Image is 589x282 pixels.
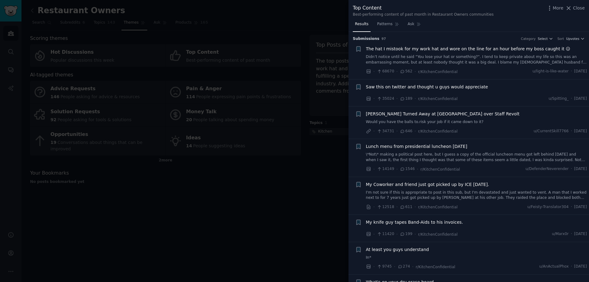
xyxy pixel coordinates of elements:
a: Lunch menu from presidential luncheon [DATE] [366,143,468,150]
span: · [412,264,413,270]
button: Upvotes [566,37,585,41]
span: · [396,95,398,102]
span: · [414,128,416,134]
span: · [396,68,398,75]
span: · [571,231,572,237]
span: Ask [408,21,414,27]
span: 12518 [377,204,394,210]
span: · [394,264,395,270]
a: Patterns [375,19,401,32]
span: · [396,204,398,210]
span: · [414,68,416,75]
span: Select [538,37,548,41]
span: 34731 [377,129,394,134]
a: [PERSON_NAME] Turned Away at [GEOGRAPHIC_DATA] over Staff Revolt [366,111,520,117]
span: u/light-is-like-water [533,69,569,74]
span: · [373,264,375,270]
a: \*Not\* making a political post here, but I guess a copy of the official luncheon menu got left b... [366,152,587,163]
span: More [553,5,564,11]
button: Close [565,5,585,11]
span: 274 [398,264,410,269]
span: · [571,69,572,74]
span: [DATE] [574,96,587,102]
span: · [373,95,375,102]
span: · [414,95,416,102]
a: Saw this on twitter and thought u guys would appreciate [366,84,488,90]
span: · [571,264,572,269]
span: [DATE] [574,166,587,172]
span: · [414,204,416,210]
span: u/AnActualPhox [539,264,569,269]
span: · [571,129,572,134]
span: Submission s [353,36,379,42]
a: At least you guys understand [366,246,429,253]
span: [DATE] [574,264,587,269]
span: · [414,231,416,238]
a: Would you have the balls to.risk your job if it came down to it? [366,119,587,125]
span: [DATE] [574,204,587,210]
a: My Coworker and friend just got picked up by ICE [DATE]. [366,181,489,188]
span: 35024 [377,96,394,102]
span: · [396,128,398,134]
span: u/CurrentSkill7766 [534,129,569,134]
span: · [396,231,398,238]
span: · [373,68,375,75]
span: · [373,231,375,238]
span: u/Marx0r [552,231,569,237]
a: Didn’t notice until he said “You lose your hat or something?“. I tend to keep private about my li... [366,54,587,65]
span: [DATE] [574,231,587,237]
div: Sort [557,37,564,41]
a: I'm not sure if this is appropriate to post in this sub, but I'm devastated and just wanted to ve... [366,190,587,201]
span: · [396,166,398,172]
span: The hat I mistook for my work hat and wore on the line for an hour before my boss caught it 😑 [366,46,570,52]
span: r/KitchenConfidential [416,265,455,269]
span: · [417,166,418,172]
span: · [373,204,375,210]
span: 68670 [377,69,394,74]
span: r/KitchenConfidential [421,167,460,172]
span: · [571,204,572,210]
span: · [571,96,572,102]
span: r/KitchenConfidential [418,97,458,101]
span: 97 [382,37,386,41]
span: 611 [400,204,412,210]
span: · [373,166,375,172]
span: [DATE] [574,129,587,134]
span: [DATE] [574,69,587,74]
span: · [373,128,375,134]
span: r/KitchenConfidential [418,205,458,209]
span: 199 [400,231,412,237]
span: 1546 [400,166,415,172]
span: Results [355,21,368,27]
span: Patterns [377,21,392,27]
div: Best-performing content of past month in Restaurant Owners communities [353,12,494,17]
a: Ask [406,19,423,32]
span: 562 [400,69,412,74]
span: u/Feisty-Translator304 [527,204,569,210]
span: 646 [400,129,412,134]
span: · [571,166,572,172]
span: 11420 [377,231,394,237]
span: Upvotes [566,37,579,41]
span: r/KitchenConfidential [418,129,458,133]
span: u/DefenderNeverender [525,166,569,172]
a: My knife guy tapes Band-Aids to his invoices. [366,219,463,226]
a: Results [353,19,371,32]
span: 9745 [377,264,392,269]
span: 189 [400,96,412,102]
div: Top Content [353,4,494,12]
span: r/KitchenConfidential [418,232,458,237]
span: u/Spitting_ [549,96,569,102]
span: r/KitchenConfidential [418,70,458,74]
button: Select [538,37,553,41]
div: Category [521,37,536,41]
span: 14149 [377,166,394,172]
span: Close [573,5,585,11]
button: More [546,5,564,11]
